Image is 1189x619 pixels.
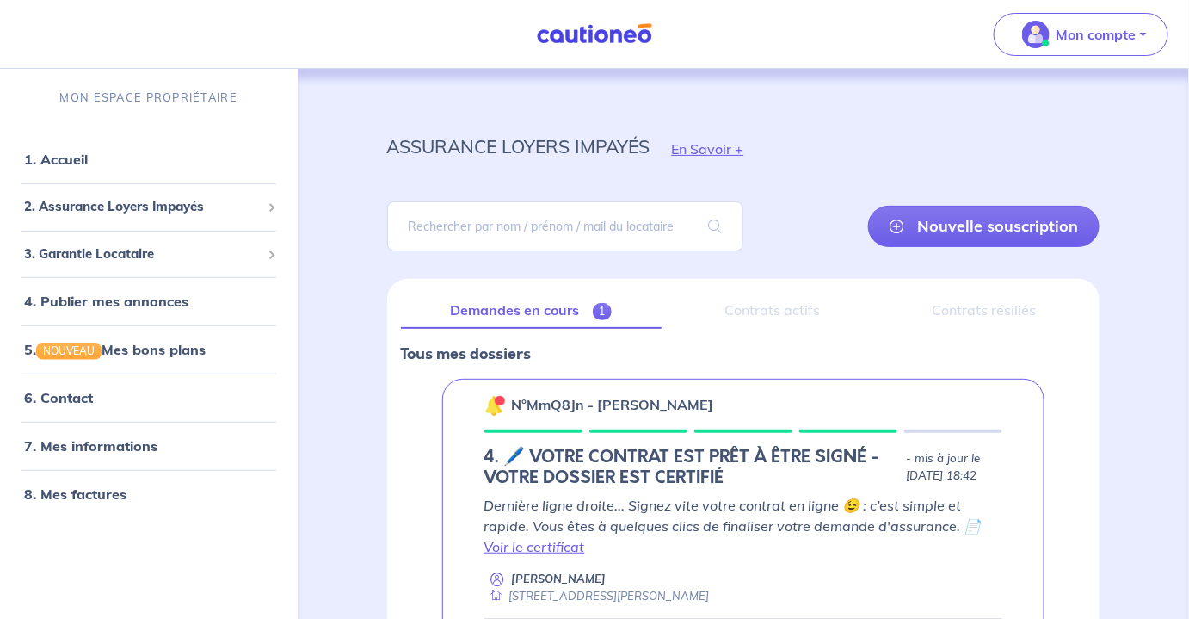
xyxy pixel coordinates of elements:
a: 7. Mes informations [24,437,157,455]
p: assurance loyers impayés [387,131,650,162]
p: Dernière ligne droite... Signez vite votre contrat en ligne 😉 : c’est simple et rapide. Vous êtes... [484,495,1003,557]
a: 4. Publier mes annonces [24,293,188,310]
a: Voir le certificat [484,538,585,555]
input: Rechercher par nom / prénom / mail du locataire [387,201,743,251]
p: n°MmQ8Jn - [PERSON_NAME] [512,394,714,415]
div: 5.NOUVEAUMes bons plans [7,332,291,367]
div: 3. Garantie Locataire [7,238,291,271]
p: [PERSON_NAME] [512,571,607,587]
img: illu_account_valid_menu.svg [1022,21,1050,48]
img: Cautioneo [530,23,659,45]
a: 6. Contact [24,389,93,406]
button: En Savoir + [650,124,766,174]
span: search [688,202,743,251]
span: 3. Garantie Locataire [24,245,261,264]
div: 7. Mes informations [7,429,291,463]
a: Demandes en cours1 [401,293,662,329]
div: 4. Publier mes annonces [7,284,291,319]
p: MON ESPACE PROPRIÉTAIRE [60,90,237,106]
p: - mis à jour le [DATE] 18:42 [906,450,1002,485]
div: 2. Assurance Loyers Impayés [7,190,291,224]
div: 6. Contact [7,381,291,415]
span: 1 [593,303,613,320]
a: Nouvelle souscription [868,206,1100,247]
p: Mon compte [1057,24,1137,45]
h5: 4. 🖊️ VOTRE CONTRAT EST PRÊT À ÊTRE SIGNÉ - VOTRE DOSSIER EST CERTIFIÉ [484,447,900,488]
div: 8. Mes factures [7,477,291,511]
div: 1. Accueil [7,142,291,176]
p: Tous mes dossiers [401,343,1087,365]
div: [STREET_ADDRESS][PERSON_NAME] [484,588,710,604]
div: state: SIGNING-CONTRACT-IN-PROGRESS, Context: NEW,CHOOSE-CERTIFICATE,RELATIONSHIP,LESSOR-DOCUMENTS [484,447,1003,488]
a: 1. Accueil [24,151,88,168]
a: 8. Mes factures [24,486,126,503]
span: 2. Assurance Loyers Impayés [24,197,261,217]
button: illu_account_valid_menu.svgMon compte [994,13,1168,56]
img: 🔔 [484,395,505,416]
a: 5.NOUVEAUMes bons plans [24,341,206,358]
